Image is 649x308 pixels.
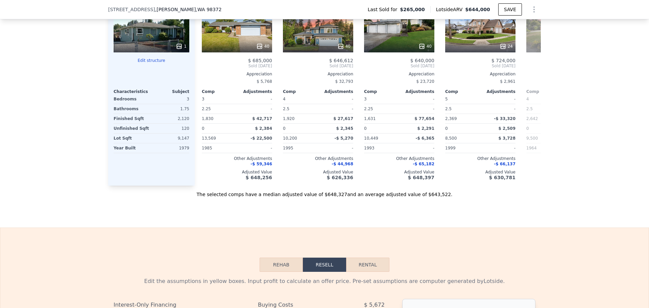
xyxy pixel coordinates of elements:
div: Unfinished Sqft [114,124,150,133]
div: Adjustments [399,89,434,94]
div: - [482,104,515,114]
span: -$ 6,365 [416,136,434,141]
div: - [319,94,353,104]
div: Adjustments [318,89,353,94]
div: 1995 [283,143,317,153]
span: $ 2,291 [417,126,434,131]
span: $ 23,720 [416,79,434,84]
div: - [238,94,272,104]
span: 5 [445,97,448,101]
span: 0 [445,126,448,131]
span: $ 32,793 [335,79,353,84]
span: -$ 65,182 [413,162,434,166]
div: 2,120 [153,114,189,123]
button: Rehab [260,258,303,272]
div: Edit the assumptions in yellow boxes. Input profit to calculate an offer price. Pre-set assumptio... [114,277,535,285]
div: Finished Sqft [114,114,150,123]
span: 13,569 [202,136,216,141]
span: Last Sold for [368,6,400,13]
span: 9,500 [526,136,538,141]
span: $ 2,384 [255,126,272,131]
div: Bedrooms [114,94,150,104]
span: Sold [DATE] [445,63,515,69]
div: 2.5 [445,104,479,114]
div: - [401,104,434,114]
div: Bathrooms [114,104,150,114]
span: 10,200 [283,136,297,141]
span: $ 77,654 [414,116,434,121]
div: Adjusted Value [445,169,515,175]
div: The selected comps have a median adjusted value of $648,327 and an average adjusted value of $643... [108,186,541,198]
span: 1,830 [202,116,213,121]
span: 3 [202,97,205,101]
div: - [238,143,272,153]
span: Sold [DATE] [364,63,434,69]
span: $ 648,256 [246,175,272,180]
span: $265,000 [400,6,425,13]
span: $ 626,336 [327,175,353,180]
div: 40 [418,43,432,50]
div: Comp [202,89,237,94]
div: Comp [445,89,480,94]
span: 0 [202,126,205,131]
div: Appreciation [445,71,515,77]
div: 2.5 [526,104,560,114]
span: $ 630,781 [489,175,515,180]
span: $ 5,768 [257,79,272,84]
div: Year Built [114,143,150,153]
span: $ 646,612 [329,58,353,63]
span: 3 [364,97,367,101]
span: $ 2,345 [336,126,353,131]
span: 2,642 [526,116,538,121]
div: Characteristics [114,89,151,94]
button: Show Options [527,3,541,16]
div: 40 [256,43,269,50]
div: Adjusted Value [364,169,434,175]
div: - [319,143,353,153]
span: $ 648,397 [408,175,434,180]
div: - [482,143,515,153]
div: - [238,104,272,114]
span: 1,920 [283,116,294,121]
span: $ 2,961 [500,79,515,84]
div: 24 [500,43,513,50]
span: 1,631 [364,116,376,121]
div: 1 [176,43,187,50]
div: 2.25 [364,104,398,114]
div: 9,147 [153,134,189,143]
div: Adjusted Value [283,169,353,175]
div: 1.75 [153,104,189,114]
span: 0 [526,126,529,131]
div: Adjusted Value [202,169,272,175]
span: 8,500 [445,136,457,141]
div: 1999 [445,143,479,153]
div: 120 [153,124,189,133]
span: , [PERSON_NAME] [155,6,222,13]
button: Resell [303,258,346,272]
div: Other Adjustments [445,156,515,161]
span: 10,449 [364,136,378,141]
div: Comp [526,89,561,94]
span: 0 [283,126,286,131]
span: -$ 33,320 [494,116,515,121]
span: -$ 59,346 [250,162,272,166]
span: -$ 5,270 [335,136,353,141]
div: Comp [364,89,399,94]
div: Appreciation [364,71,434,77]
div: Subject [151,89,189,94]
button: SAVE [498,3,522,16]
div: Appreciation [283,71,353,77]
div: 2.25 [202,104,236,114]
div: - [482,94,515,104]
span: $ 3,728 [499,136,515,141]
span: Sold [DATE] [526,63,597,69]
span: $ 640,000 [410,58,434,63]
span: 0 [364,126,367,131]
div: Lot Sqft [114,134,150,143]
span: -$ 44,968 [332,162,353,166]
div: Adjustments [237,89,272,94]
div: 1993 [364,143,398,153]
div: - [319,104,353,114]
div: 2.5 [283,104,317,114]
span: 4 [526,97,529,101]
